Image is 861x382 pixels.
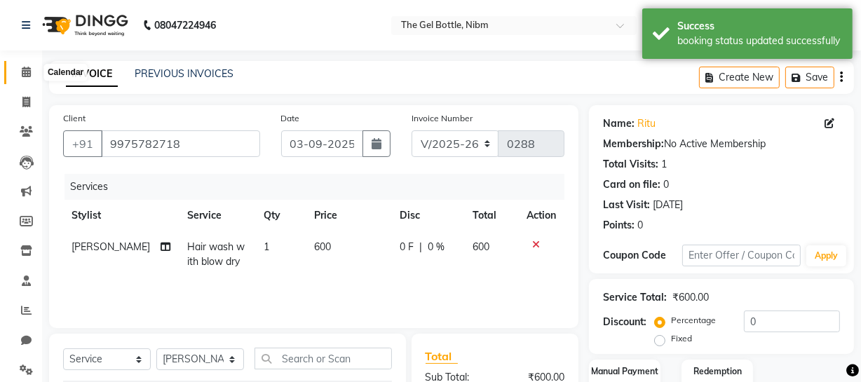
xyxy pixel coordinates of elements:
label: Manual Payment [591,365,658,378]
input: Search by Name/Mobile/Email/Code [101,130,260,157]
div: [DATE] [653,198,683,212]
span: Hair wash with blow dry [187,240,245,268]
input: Search or Scan [255,348,392,369]
div: Services [65,174,575,200]
span: 0 % [428,240,445,254]
div: Points: [603,218,635,233]
label: Client [63,112,86,125]
div: Coupon Code [603,248,682,263]
th: Qty [255,200,306,231]
div: 0 [637,218,643,233]
div: Name: [603,116,635,131]
th: Action [518,200,564,231]
label: Date [281,112,300,125]
a: PREVIOUS INVOICES [135,67,233,80]
div: 0 [663,177,669,192]
b: 08047224946 [154,6,216,45]
label: Percentage [671,314,716,327]
th: Disc [391,200,464,231]
div: Membership: [603,137,664,151]
div: Total Visits: [603,157,658,172]
div: No Active Membership [603,137,840,151]
div: Discount: [603,315,646,329]
span: 0 F [400,240,414,254]
th: Service [179,200,255,231]
span: 600 [473,240,489,253]
button: +91 [63,130,102,157]
div: Success [677,19,842,34]
label: Redemption [693,365,742,378]
span: 1 [264,240,269,253]
span: Total [426,349,458,364]
button: Save [785,67,834,88]
span: [PERSON_NAME] [72,240,150,253]
a: Ritu [637,116,656,131]
button: Apply [806,245,846,266]
th: Total [464,200,518,231]
span: | [419,240,422,254]
input: Enter Offer / Coupon Code [682,245,801,266]
img: logo [36,6,132,45]
label: Fixed [671,332,692,345]
div: booking status updated successfully [677,34,842,48]
div: Calendar [44,64,87,81]
span: 600 [314,240,331,253]
div: Card on file: [603,177,660,192]
th: Stylist [63,200,179,231]
div: ₹600.00 [672,290,709,305]
div: Service Total: [603,290,667,305]
button: Create New [699,67,780,88]
div: Last Visit: [603,198,650,212]
label: Invoice Number [412,112,473,125]
th: Price [306,200,392,231]
div: 1 [661,157,667,172]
